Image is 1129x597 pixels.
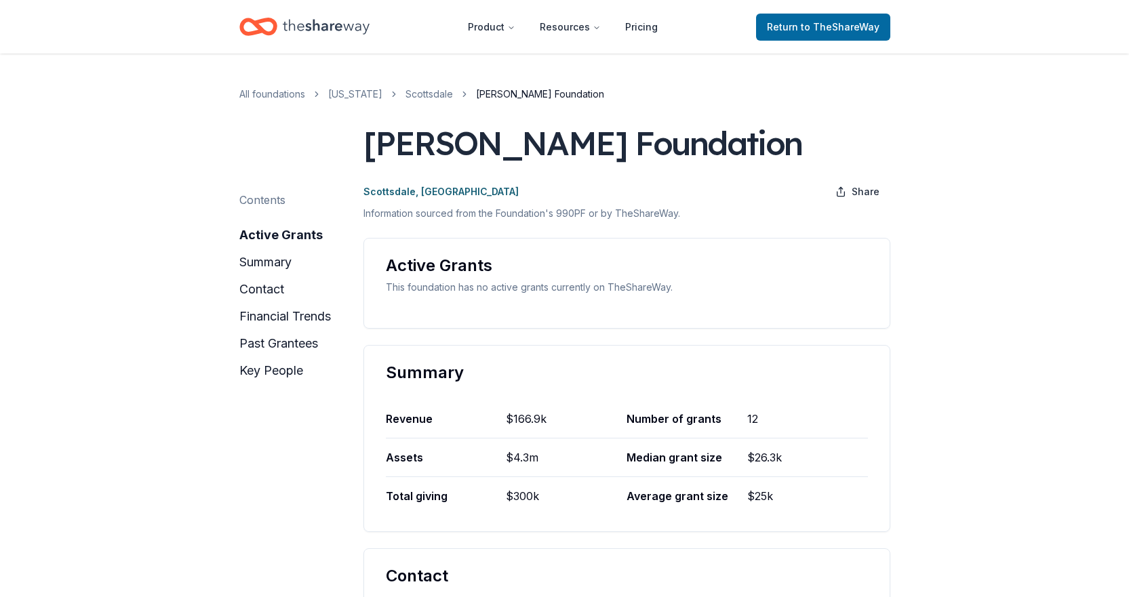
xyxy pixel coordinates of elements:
[363,184,519,200] p: Scottsdale, [GEOGRAPHIC_DATA]
[767,19,879,35] span: Return
[801,21,879,33] span: to TheShareWay
[627,438,747,476] div: Median grant size
[386,400,507,438] div: Revenue
[239,192,285,208] div: Contents
[239,360,303,382] button: key people
[506,400,627,438] div: $166.9k
[386,477,507,515] div: Total giving
[405,86,453,102] a: Scottsdale
[852,184,879,200] span: Share
[239,279,284,300] button: contact
[386,565,868,587] div: Contact
[328,86,382,102] a: [US_STATE]
[363,205,890,222] p: Information sourced from the Foundation's 990PF or by TheShareWay.
[825,178,890,205] button: Share
[239,86,890,102] nav: breadcrumb
[506,438,627,476] div: $4.3m
[747,400,868,438] div: 12
[363,124,802,162] div: [PERSON_NAME] Foundation
[239,224,323,246] button: active grants
[614,14,669,41] a: Pricing
[529,14,612,41] button: Resources
[239,251,292,273] button: summary
[386,279,868,295] div: This foundation has no active grants currently on TheShareWay.
[239,86,305,102] a: All foundations
[747,477,868,515] div: $25k
[386,362,868,384] div: Summary
[239,306,331,327] button: financial trends
[239,11,370,43] a: Home
[627,400,747,438] div: Number of grants
[476,86,604,102] span: [PERSON_NAME] Foundation
[756,14,890,41] a: Returnto TheShareWay
[239,333,318,354] button: past grantees
[747,438,868,476] div: $26.3k
[506,477,627,515] div: $300k
[386,255,868,276] div: Active Grants
[627,477,747,515] div: Average grant size
[457,14,526,41] button: Product
[386,438,507,476] div: Assets
[457,11,669,43] nav: Main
